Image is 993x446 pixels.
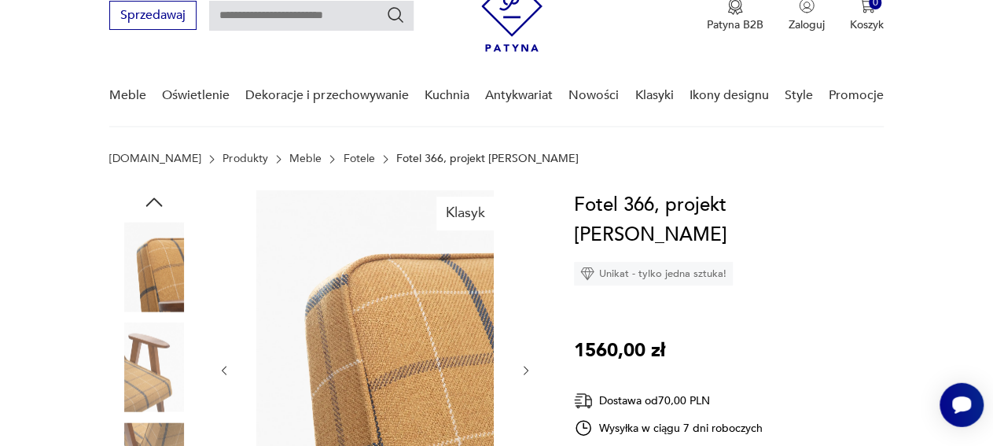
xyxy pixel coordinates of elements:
p: Koszyk [850,17,884,32]
a: Klasyki [634,65,673,126]
p: Zaloguj [789,17,825,32]
a: Ikony designu [690,65,769,126]
p: 1560,00 zł [574,336,665,366]
img: Zdjęcie produktu Fotel 366, projekt Józef Chierowski [109,323,199,412]
a: Sprzedawaj [109,11,197,22]
div: Klasyk [436,197,495,230]
h1: Fotel 366, projekt [PERSON_NAME] [574,190,884,250]
img: Ikona dostawy [574,391,593,411]
a: Kuchnia [425,65,469,126]
a: Meble [109,65,146,126]
a: Style [785,65,813,126]
button: Sprzedawaj [109,1,197,30]
button: Szukaj [386,6,405,24]
div: Unikat - tylko jedna sztuka! [574,262,733,286]
a: Fotele [343,153,374,165]
a: [DOMAIN_NAME] [109,153,201,165]
div: Dostawa od 70,00 PLN [574,391,763,411]
iframe: Smartsupp widget button [940,383,984,427]
div: Wysyłka w ciągu 7 dni roboczych [574,418,763,437]
p: Fotel 366, projekt [PERSON_NAME] [396,153,579,165]
a: Dekoracje i przechowywanie [245,65,408,126]
a: Meble [289,153,322,165]
a: Nowości [568,65,619,126]
a: Promocje [829,65,884,126]
img: Ikona diamentu [580,267,594,281]
a: Produkty [223,153,267,165]
a: Antykwariat [485,65,553,126]
a: Oświetlenie [162,65,230,126]
img: Zdjęcie produktu Fotel 366, projekt Józef Chierowski [109,222,199,311]
p: Patyna B2B [707,17,763,32]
